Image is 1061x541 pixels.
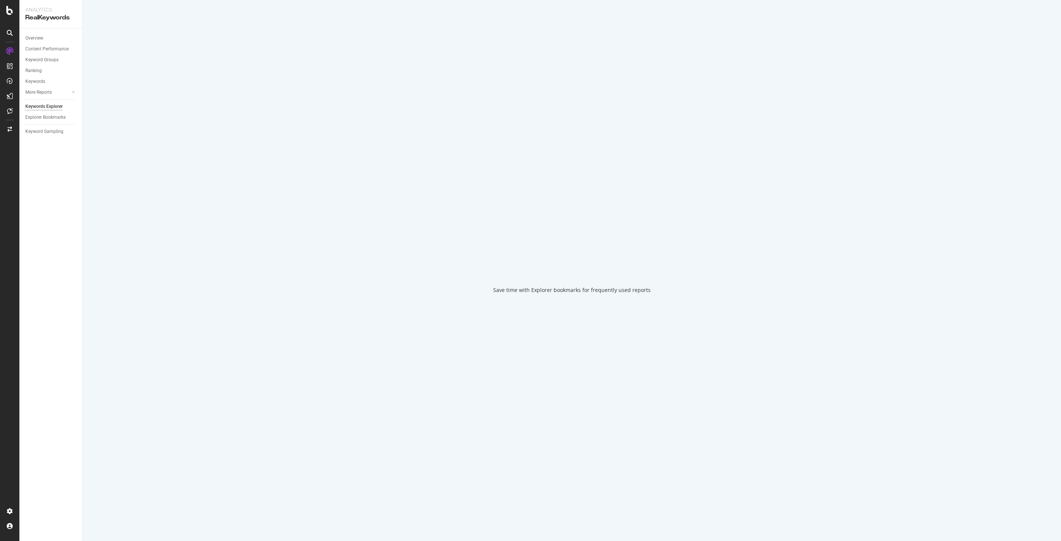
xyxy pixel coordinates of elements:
[25,88,70,96] a: More Reports
[25,56,77,64] a: Keyword Groups
[25,78,77,85] a: Keywords
[25,114,77,121] a: Explorer Bookmarks
[25,45,69,53] div: Content Performance
[25,78,45,85] div: Keywords
[25,67,42,75] div: Ranking
[25,67,77,75] a: Ranking
[25,114,66,121] div: Explorer Bookmarks
[25,103,77,111] a: Keywords Explorer
[25,13,76,22] div: RealKeywords
[545,248,599,274] div: animation
[25,56,59,64] div: Keyword Groups
[25,128,63,136] div: Keyword Sampling
[25,34,77,42] a: Overview
[25,103,63,111] div: Keywords Explorer
[25,128,77,136] a: Keyword Sampling
[25,45,77,53] a: Content Performance
[25,88,52,96] div: More Reports
[25,34,43,42] div: Overview
[493,286,651,294] div: Save time with Explorer bookmarks for frequently used reports
[25,6,76,13] div: Analytics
